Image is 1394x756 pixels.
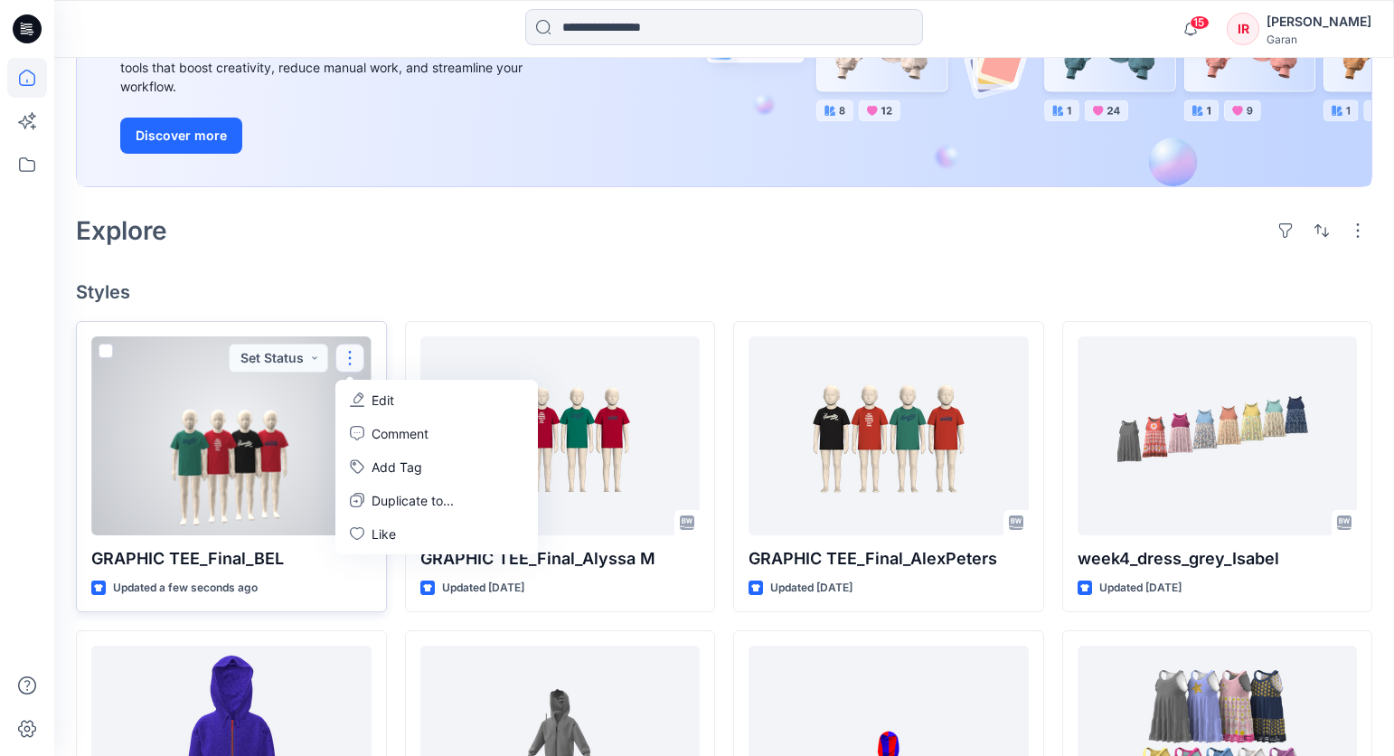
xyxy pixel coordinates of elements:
[1267,33,1371,46] div: Garan
[76,281,1372,303] h4: Styles
[120,118,527,154] a: Discover more
[770,579,852,598] p: Updated [DATE]
[339,383,534,417] a: Edit
[420,336,701,535] a: GRAPHIC TEE_Final_Alyssa M
[339,450,534,484] button: Add Tag
[372,424,429,443] p: Comment
[420,546,701,572] p: GRAPHIC TEE_Final_Alyssa M
[1078,546,1358,572] p: week4_dress_grey_Isabel
[91,546,372,572] p: GRAPHIC TEE_Final_BEL
[76,216,167,245] h2: Explore
[120,118,242,154] button: Discover more
[1227,13,1259,45] div: IR
[1099,579,1182,598] p: Updated [DATE]
[749,546,1029,572] p: GRAPHIC TEE_Final_AlexPeters
[1267,11,1371,33] div: [PERSON_NAME]
[91,336,372,535] a: GRAPHIC TEE_Final_BEL
[372,491,454,510] p: Duplicate to...
[120,39,527,96] div: Explore ideas faster and recolor styles at scale with AI-powered tools that boost creativity, red...
[372,391,394,410] p: Edit
[1190,15,1210,30] span: 15
[442,579,524,598] p: Updated [DATE]
[1078,336,1358,535] a: week4_dress_grey_Isabel
[372,524,396,543] p: Like
[749,336,1029,535] a: GRAPHIC TEE_Final_AlexPeters
[113,579,258,598] p: Updated a few seconds ago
